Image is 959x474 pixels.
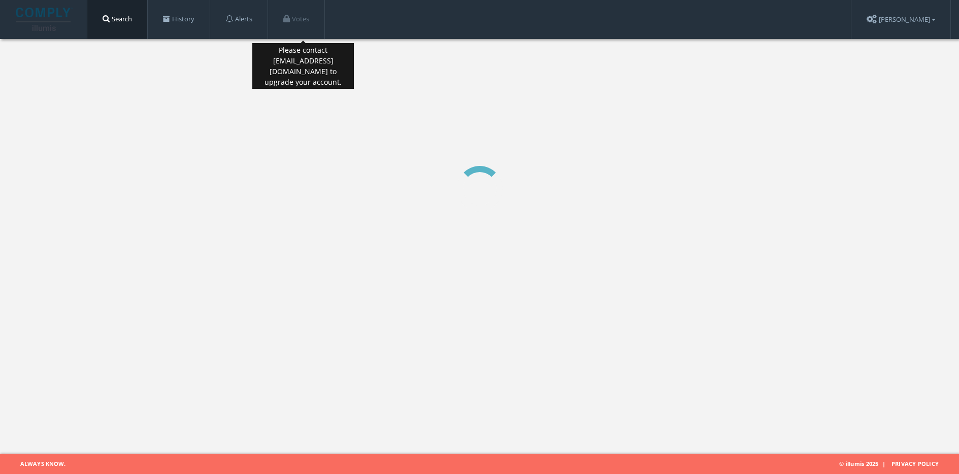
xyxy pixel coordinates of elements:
[252,43,354,89] div: Please contact [EMAIL_ADDRESS][DOMAIN_NAME] to upgrade your account.
[839,454,951,474] span: © illumis 2025
[878,460,889,467] span: |
[8,454,65,474] span: Always Know.
[891,460,939,467] a: Privacy Policy
[16,8,73,31] img: illumis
